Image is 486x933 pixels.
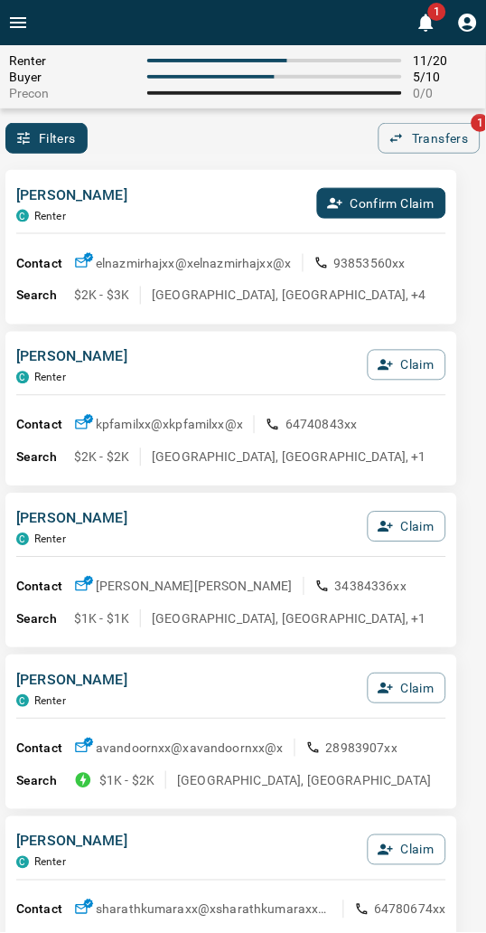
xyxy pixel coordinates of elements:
[34,210,66,222] p: Renter
[16,184,127,206] p: [PERSON_NAME]
[16,533,29,546] div: condos.ca
[16,578,74,597] p: Contact
[334,254,407,272] p: 93853560xx
[16,857,29,870] div: condos.ca
[16,695,29,708] div: condos.ca
[16,346,127,368] p: [PERSON_NAME]
[99,772,154,790] p: $1K - $2K
[450,5,486,41] button: Profile
[16,287,74,306] p: Search
[368,835,446,866] button: Claim
[413,86,477,100] span: 0 / 0
[5,123,88,154] button: Filters
[74,448,129,466] p: $2K - $2K
[9,53,136,68] span: Renter
[9,70,136,84] span: Buyer
[74,287,129,305] p: $2K - $3K
[335,578,407,596] p: 34384336xx
[16,901,74,920] p: Contact
[152,448,426,466] p: [GEOGRAPHIC_DATA], [GEOGRAPHIC_DATA], +1
[16,772,74,791] p: Search
[16,416,74,435] p: Contact
[96,578,293,596] p: [PERSON_NAME] [PERSON_NAME]
[326,740,398,758] p: 28983907xx
[34,533,66,546] p: Renter
[317,188,446,219] button: Confirm Claim
[16,254,74,273] p: Contact
[152,610,426,628] p: [GEOGRAPHIC_DATA], [GEOGRAPHIC_DATA], +1
[16,740,74,759] p: Contact
[375,901,447,919] p: 64780674xx
[413,53,477,68] span: 11 / 20
[34,695,66,708] p: Renter
[285,416,358,434] p: 64740843xx
[368,350,446,381] button: Claim
[413,70,477,84] span: 5 / 10
[428,3,446,21] span: 1
[16,610,74,629] p: Search
[96,740,284,758] p: avandoornxx@x avandoornxx@x
[96,416,243,434] p: kpfamilxx@x kpfamilxx@x
[16,832,127,853] p: [PERSON_NAME]
[9,86,136,100] span: Precon
[368,512,446,542] button: Claim
[96,254,292,272] p: elnazmirhajxx@x elnazmirhajxx@x
[152,287,426,305] p: [GEOGRAPHIC_DATA], [GEOGRAPHIC_DATA], +4
[177,772,431,790] p: [GEOGRAPHIC_DATA], [GEOGRAPHIC_DATA]
[16,210,29,222] div: condos.ca
[34,372,66,384] p: Renter
[408,5,444,41] button: 1
[74,610,129,628] p: $1K - $1K
[96,901,332,919] p: sharathkumaraxx@x sharathkumaraxx@x
[16,372,29,384] div: condos.ca
[34,857,66,870] p: Renter
[379,123,481,154] button: Transfers
[16,670,127,692] p: [PERSON_NAME]
[16,448,74,467] p: Search
[16,508,127,530] p: [PERSON_NAME]
[368,674,446,704] button: Claim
